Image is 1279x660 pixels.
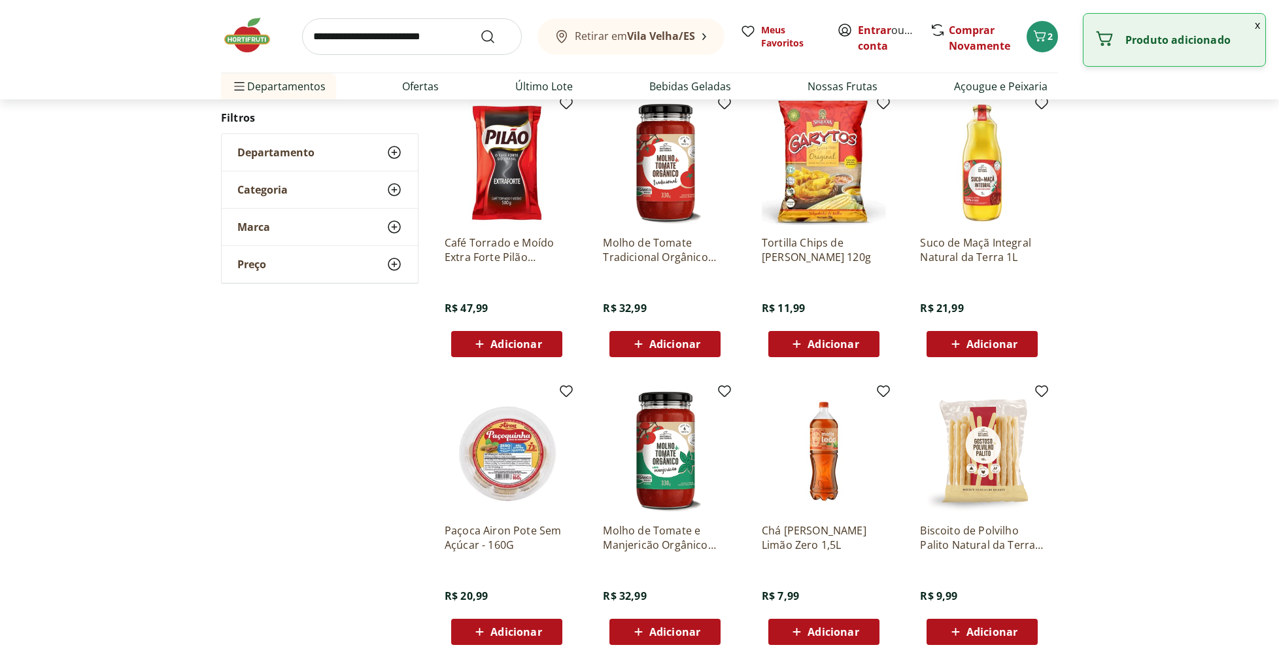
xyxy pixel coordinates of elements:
button: Adicionar [451,331,562,357]
span: R$ 7,99 [762,589,799,603]
img: Molho de Tomate Tradicional Orgânico Natural Da Terra 330g [603,101,727,225]
span: ou [858,22,916,54]
a: Ofertas [402,78,439,94]
span: R$ 11,99 [762,301,805,315]
span: Preço [237,258,266,271]
h2: Filtros [221,105,418,131]
a: Meus Favoritos [740,24,821,50]
button: Adicionar [768,619,879,645]
span: R$ 32,99 [603,589,646,603]
a: Molho de Tomate Tradicional Orgânico Natural Da Terra 330g [603,235,727,264]
span: Adicionar [649,339,700,349]
img: Hortifruti [221,16,286,55]
span: Adicionar [649,627,700,637]
span: Meus Favoritos [761,24,821,50]
button: Fechar notificação [1250,14,1265,36]
a: Chá [PERSON_NAME] Limão Zero 1,5L [762,523,886,552]
span: Adicionar [808,627,859,637]
span: R$ 20,99 [445,589,488,603]
a: Criar conta [858,23,930,53]
span: Retirar em [575,30,695,42]
a: Suco de Maçã Integral Natural da Terra 1L [920,235,1044,264]
span: Adicionar [490,627,541,637]
button: Adicionar [451,619,562,645]
button: Adicionar [927,331,1038,357]
span: Adicionar [966,627,1017,637]
button: Adicionar [609,331,721,357]
span: Adicionar [490,339,541,349]
a: Nossas Frutas [808,78,878,94]
button: Departamento [222,134,418,171]
input: search [302,18,522,55]
button: Categoria [222,171,418,208]
img: Suco de Maçã Integral Natural da Terra 1L [920,101,1044,225]
img: Tortilla Chips de Milho Garytos Sequoia 120g [762,101,886,225]
a: Comprar Novamente [949,23,1010,53]
img: Biscoito de Polvilho Palito Natural da Terra 100g [920,389,1044,513]
a: Biscoito de Polvilho Palito Natural da Terra 100g [920,523,1044,552]
a: Café Torrado e Moído Extra Forte Pilão Almofada 500g [445,235,569,264]
button: Submit Search [480,29,511,44]
span: 2 [1048,30,1053,43]
button: Menu [231,71,247,102]
a: Entrar [858,23,891,37]
span: R$ 9,99 [920,589,957,603]
a: Tortilla Chips de [PERSON_NAME] 120g [762,235,886,264]
p: Produto adicionado [1125,33,1255,46]
button: Marca [222,209,418,245]
button: Retirar emVila Velha/ES [537,18,725,55]
span: Marca [237,220,270,234]
a: Molho de Tomate e Manjericão Orgânico Natural Da Terra 330g [603,523,727,552]
span: R$ 21,99 [920,301,963,315]
button: Adicionar [768,331,879,357]
button: Adicionar [927,619,1038,645]
a: Açougue e Peixaria [954,78,1048,94]
span: R$ 47,99 [445,301,488,315]
button: Preço [222,246,418,283]
a: Paçoca Airon Pote Sem Açúcar - 160G [445,523,569,552]
span: Departamentos [231,71,326,102]
img: Molho de Tomate e Manjericão Orgânico Natural Da Terra 330g [603,389,727,513]
span: Departamento [237,146,315,159]
img: Chá Matte Leão Limão Zero 1,5L [762,389,886,513]
a: Bebidas Geladas [649,78,731,94]
span: Categoria [237,183,288,196]
span: Adicionar [966,339,1017,349]
b: Vila Velha/ES [627,29,695,43]
span: Adicionar [808,339,859,349]
button: Carrinho [1027,21,1058,52]
button: Adicionar [609,619,721,645]
img: Paçoca Airon Pote Sem Açúcar - 160G [445,389,569,513]
img: Café Torrado e Moído Extra Forte Pilão Almofada 500g [445,101,569,225]
a: Último Lote [515,78,573,94]
span: R$ 32,99 [603,301,646,315]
